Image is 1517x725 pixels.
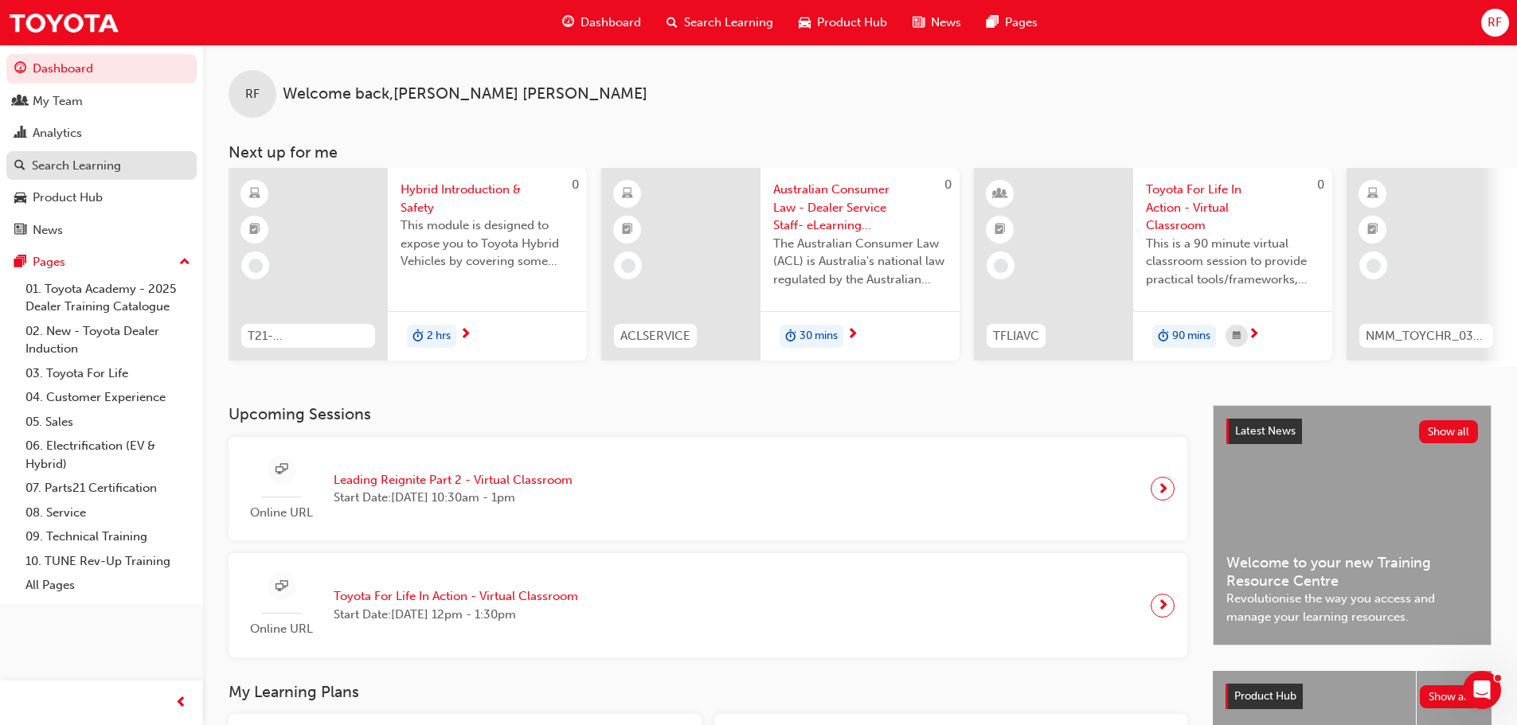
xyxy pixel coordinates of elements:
span: 90 mins [1172,327,1210,345]
button: Show all [1419,420,1479,443]
a: 09. Technical Training [19,524,197,549]
div: Pages [33,253,65,271]
span: Toyota For Life In Action - Virtual Classroom [334,587,578,606]
span: guage-icon [14,62,26,76]
span: search-icon [14,159,25,173]
span: Hybrid Introduction & Safety [401,181,574,216]
span: Latest News [1235,424,1296,438]
a: Product HubShow all [1226,684,1479,709]
a: car-iconProduct Hub [786,6,900,39]
span: learningRecordVerb_NONE-icon [248,259,263,273]
a: 01. Toyota Academy - 2025 Dealer Training Catalogue [19,277,197,319]
span: Toyota For Life In Action - Virtual Classroom [1146,181,1320,235]
a: 08. Service [19,501,197,525]
a: 0ACLSERVICEAustralian Consumer Law - Dealer Service Staff- eLearning ModuleThe Australian Consume... [601,168,960,361]
span: next-icon [1248,328,1260,342]
span: duration-icon [412,326,424,347]
span: Australian Consumer Law - Dealer Service Staff- eLearning Module [773,181,947,235]
span: The Australian Consumer Law (ACL) is Australia's national law regulated by the Australian Competi... [773,235,947,289]
div: Product Hub [33,189,103,207]
a: 07. Parts21 Certification [19,476,197,501]
span: Revolutionise the way you access and manage your learning resources. [1226,590,1478,626]
a: My Team [6,87,197,116]
span: up-icon [179,252,190,273]
span: pages-icon [987,13,999,33]
span: booktick-icon [249,220,260,240]
span: chart-icon [14,127,26,141]
span: duration-icon [1158,326,1169,347]
span: This is a 90 minute virtual classroom session to provide practical tools/frameworks, behaviours a... [1146,235,1320,289]
a: 04. Customer Experience [19,385,197,410]
span: learningRecordVerb_NONE-icon [621,259,635,273]
span: 0 [1317,177,1324,192]
span: learningRecordVerb_NONE-icon [1366,259,1381,273]
button: Pages [6,248,197,277]
span: 0 [572,177,579,192]
a: News [6,216,197,245]
span: search-icon [667,13,678,33]
span: booktick-icon [995,220,1006,240]
span: booktick-icon [622,220,633,240]
button: Show all [1420,685,1480,708]
div: Search Learning [32,157,121,175]
span: T21-FOD_HVIS_PREREQ [248,327,369,345]
h3: Next up for me [203,143,1517,162]
span: Dashboard [581,14,641,32]
span: prev-icon [175,693,187,713]
a: guage-iconDashboard [549,6,654,39]
span: calendar-icon [1233,326,1241,346]
button: RF [1481,9,1509,37]
span: Welcome to your new Training Resource Centre [1226,554,1478,590]
a: Online URLLeading Reignite Part 2 - Virtual ClassroomStart Date:[DATE] 10:30am - 1pm [241,450,1175,528]
a: Analytics [6,119,197,148]
span: people-icon [14,95,26,109]
a: Dashboard [6,54,197,84]
span: 30 mins [800,327,838,345]
a: All Pages [19,573,197,598]
span: car-icon [799,13,811,33]
span: car-icon [14,191,26,205]
span: Product Hub [817,14,887,32]
span: Pages [1005,14,1038,32]
span: Leading Reignite Part 2 - Virtual Classroom [334,471,573,489]
a: news-iconNews [900,6,974,39]
span: 2 hrs [427,327,451,345]
a: 03. Toyota For Life [19,361,197,386]
h3: Upcoming Sessions [229,405,1187,423]
a: Search Learning [6,151,197,181]
span: sessionType_ONLINE_URL-icon [276,460,287,480]
span: guage-icon [562,13,574,33]
button: DashboardMy TeamAnalyticsSearch LearningProduct HubNews [6,51,197,248]
span: news-icon [14,224,26,238]
span: next-icon [846,328,858,342]
span: sessionType_ONLINE_URL-icon [276,577,287,597]
span: Start Date: [DATE] 10:30am - 1pm [334,489,573,507]
a: Product Hub [6,183,197,212]
span: next-icon [1157,477,1169,500]
div: News [33,221,63,240]
span: Start Date: [DATE] 12pm - 1:30pm [334,606,578,624]
h3: My Learning Plans [229,683,1187,701]
span: booktick-icon [1367,220,1378,240]
span: RF [245,85,260,103]
span: Online URL [241,620,321,638]
span: 0 [944,177,952,192]
iframe: Intercom live chat [1463,671,1501,709]
a: Trak [8,5,119,41]
div: Analytics [33,124,82,142]
span: TFLIAVC [993,327,1039,345]
a: 02. New - Toyota Dealer Induction [19,319,197,361]
span: Online URL [241,504,321,522]
a: 05. Sales [19,410,197,435]
span: NMM_TOYCHR_032024_MODULE_1 [1366,327,1487,345]
span: Product Hub [1234,689,1296,703]
a: 10. TUNE Rev-Up Training [19,549,197,574]
a: pages-iconPages [974,6,1050,39]
a: Online URLToyota For Life In Action - Virtual ClassroomStart Date:[DATE] 12pm - 1:30pm [241,566,1175,645]
a: Latest NewsShow allWelcome to your new Training Resource CentreRevolutionise the way you access a... [1213,405,1492,645]
span: learningResourceType_INSTRUCTOR_LED-icon [995,184,1006,205]
span: news-icon [913,13,925,33]
span: Search Learning [684,14,773,32]
a: 0T21-FOD_HVIS_PREREQHybrid Introduction & SafetyThis module is designed to expose you to Toyota H... [229,168,587,361]
span: News [931,14,961,32]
